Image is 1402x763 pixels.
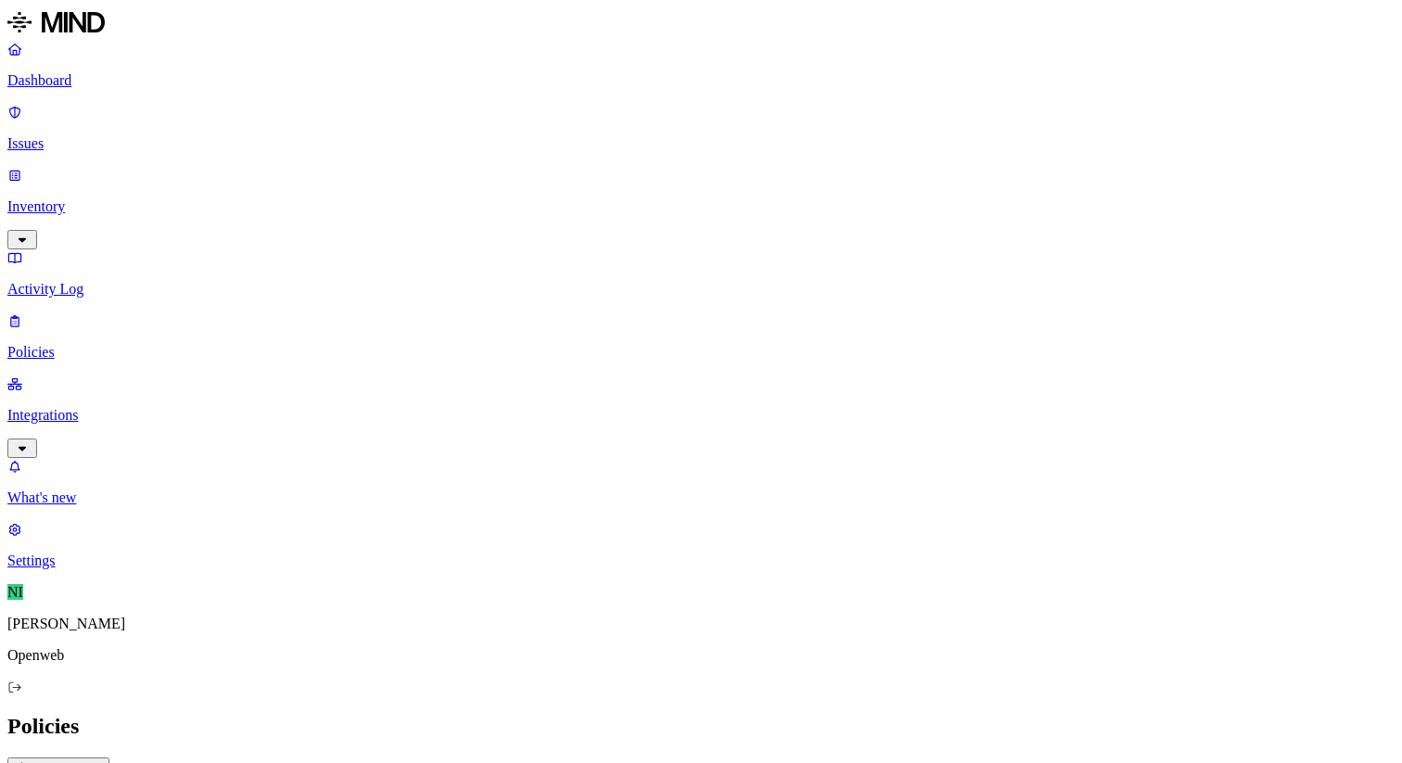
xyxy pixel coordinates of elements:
[7,281,1395,298] p: Activity Log
[7,344,1395,361] p: Policies
[7,553,1395,569] p: Settings
[7,167,1395,247] a: Inventory
[7,714,1395,739] h2: Policies
[7,458,1395,506] a: What's new
[7,41,1395,89] a: Dashboard
[7,104,1395,152] a: Issues
[7,72,1395,89] p: Dashboard
[7,312,1395,361] a: Policies
[7,490,1395,506] p: What's new
[7,407,1395,424] p: Integrations
[7,521,1395,569] a: Settings
[7,249,1395,298] a: Activity Log
[7,647,1395,664] p: Openweb
[7,135,1395,152] p: Issues
[7,584,23,600] span: NI
[7,375,1395,455] a: Integrations
[7,7,1395,41] a: MIND
[7,7,105,37] img: MIND
[7,198,1395,215] p: Inventory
